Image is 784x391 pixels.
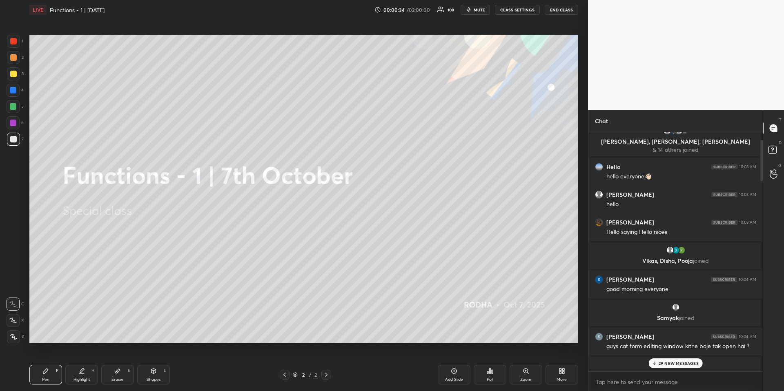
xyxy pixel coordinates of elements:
img: thumbnail.jpg [677,246,686,254]
div: Highlight [73,378,90,382]
p: [PERSON_NAME], [PERSON_NAME], [PERSON_NAME] [595,138,756,145]
div: 2 [313,371,318,378]
div: Eraser [111,378,124,382]
div: 6 [7,116,24,129]
div: Add Slide [445,378,463,382]
div: Hello saying Hello nicee [606,228,756,236]
div: 5 [7,100,24,113]
div: 10:03 AM [739,164,756,169]
h4: Functions - 1 | [DATE] [50,6,105,14]
img: default.png [666,246,674,254]
div: 108 [448,8,454,12]
div: Zoom [520,378,531,382]
img: thumbnail.jpg [595,333,603,340]
div: 2 [299,372,307,377]
img: 4P8fHbbgJtejmAAAAAElFTkSuQmCC [711,164,737,169]
div: LIVE [29,5,47,15]
h6: [PERSON_NAME] [606,276,654,283]
div: / [309,372,312,377]
img: thumbnail.jpg [595,276,603,283]
div: E [128,369,130,373]
h6: [PERSON_NAME] [606,333,654,340]
div: Z [7,330,24,343]
div: hello everyone👋🏻 [606,173,756,181]
div: good morning everyone [606,285,756,293]
p: 29 NEW MESSAGES [659,361,699,366]
div: 2 [7,51,24,64]
div: Shapes [147,378,160,382]
p: & 14 others joined [595,147,756,153]
img: 4P8fHbbgJtejmAAAAAElFTkSuQmCC [711,220,737,225]
div: C [7,298,24,311]
div: grid [588,132,763,371]
h6: [PERSON_NAME] [606,191,654,198]
button: mute [461,5,490,15]
p: Samyak [595,315,756,321]
span: joined [679,314,695,322]
div: 1 [7,35,23,48]
img: default.png [595,191,603,198]
img: thumbnail.jpg [672,246,680,254]
div: P [56,369,58,373]
img: default.png [672,303,680,311]
div: 4 [7,84,24,97]
p: G [778,162,782,169]
img: thumbnail.jpg [595,163,603,171]
p: T [779,117,782,123]
div: hello [606,200,756,209]
div: 3 [7,67,24,80]
button: CLASS SETTINGS [495,5,540,15]
img: thumbnail.jpg [595,219,603,226]
div: 10:03 AM [739,192,756,197]
div: L [164,369,166,373]
div: 10:04 AM [739,334,756,339]
div: 10:03 AM [739,220,756,225]
span: mute [474,7,485,13]
span: joined [678,371,694,379]
div: guys cat form editing window kitne baje tak open hai ? [606,342,756,351]
span: joined [693,257,709,264]
img: 4P8fHbbgJtejmAAAAAElFTkSuQmCC [711,334,737,339]
div: Pen [42,378,49,382]
div: 7 [7,133,24,146]
div: X [7,314,24,327]
h6: Hello [606,163,620,171]
div: More [557,378,567,382]
button: END CLASS [545,5,578,15]
p: Chat [588,110,615,132]
p: Vikas, Disha, Pooja [595,258,756,264]
div: Poll [487,378,493,382]
div: 10:04 AM [739,277,756,282]
img: 4P8fHbbgJtejmAAAAAElFTkSuQmCC [711,192,737,197]
p: D [779,140,782,146]
h6: [PERSON_NAME] [606,219,654,226]
div: H [91,369,94,373]
img: 4P8fHbbgJtejmAAAAAElFTkSuQmCC [711,277,737,282]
